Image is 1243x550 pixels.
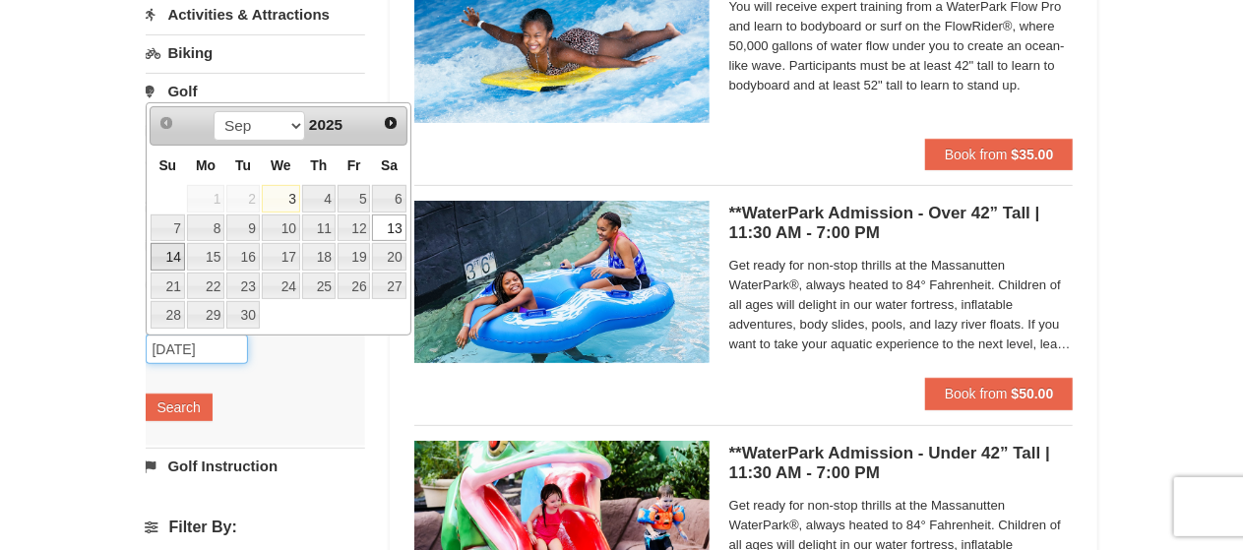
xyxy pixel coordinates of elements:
span: Next [383,115,399,131]
a: 15 [187,243,224,271]
a: 30 [226,301,260,329]
button: Search [146,394,213,421]
span: Saturday [381,157,398,173]
a: 22 [187,273,224,300]
a: 21 [151,273,185,300]
a: 13 [372,214,405,242]
a: Golf Instruction [146,448,365,484]
span: Wednesday [271,157,291,173]
a: 29 [187,301,224,329]
button: Book from $50.00 [925,378,1074,409]
a: 19 [338,243,371,271]
span: 1 [187,185,224,213]
a: 24 [262,273,300,300]
strong: $50.00 [1012,386,1054,401]
a: 4 [302,185,336,213]
a: 7 [151,214,185,242]
button: Book from $35.00 [925,139,1074,170]
img: 6619917-720-80b70c28.jpg [414,201,710,362]
a: 26 [338,273,371,300]
a: Biking [146,34,365,71]
a: 14 [151,243,185,271]
span: 2 [226,185,260,213]
a: Golf [146,73,365,109]
a: 18 [302,243,336,271]
span: 2025 [309,116,342,133]
a: 17 [262,243,300,271]
strong: $35.00 [1012,147,1054,162]
span: Sunday [158,157,176,173]
h4: Filter By: [146,519,365,536]
h5: **WaterPark Admission - Under 42” Tall | 11:30 AM - 7:00 PM [729,444,1074,483]
a: 8 [187,214,224,242]
a: 28 [151,301,185,329]
span: Book from [945,386,1008,401]
span: Thursday [310,157,327,173]
span: Friday [347,157,361,173]
a: 11 [302,214,336,242]
span: Tuesday [235,157,251,173]
a: 10 [262,214,300,242]
span: Monday [196,157,216,173]
a: 27 [372,273,405,300]
a: 5 [338,185,371,213]
a: 6 [372,185,405,213]
a: 12 [338,214,371,242]
a: 20 [372,243,405,271]
a: Next [377,109,404,137]
a: 25 [302,273,336,300]
a: 16 [226,243,260,271]
a: Prev [153,109,180,137]
span: Get ready for non-stop thrills at the Massanutten WaterPark®, always heated to 84° Fahrenheit. Ch... [729,256,1074,354]
span: Prev [158,115,174,131]
a: 9 [226,214,260,242]
span: Book from [945,147,1008,162]
a: 23 [226,273,260,300]
h5: **WaterPark Admission - Over 42” Tall | 11:30 AM - 7:00 PM [729,204,1074,243]
a: 3 [262,185,300,213]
